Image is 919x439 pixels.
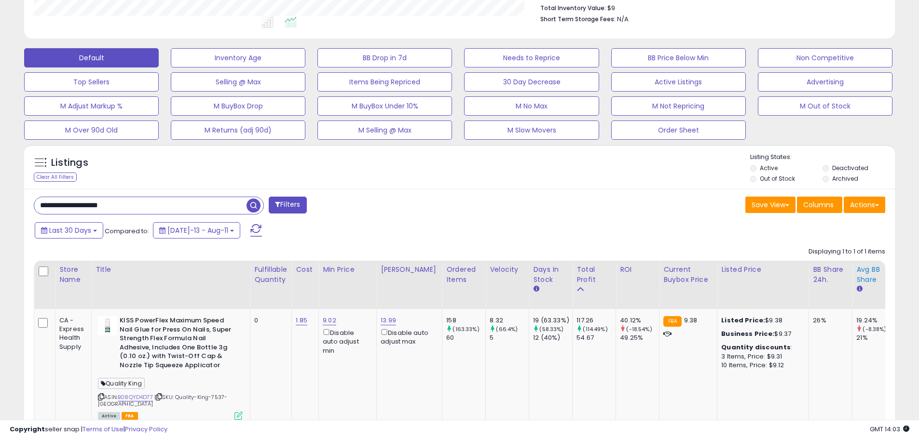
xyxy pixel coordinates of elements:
b: Business Price: [721,329,774,338]
button: Filters [269,197,306,213]
button: Last 30 Days [35,222,103,239]
div: [PERSON_NAME] [381,265,438,275]
div: $9.38 [721,316,801,325]
a: 1.85 [296,316,307,325]
div: Ordered Items [446,265,481,285]
small: (-8.38%) [863,325,886,333]
button: M Over 90d Old [24,120,159,140]
button: Items Being Repriced [317,72,452,92]
small: (58.33%) [539,325,563,333]
small: Days In Stock. [533,285,539,293]
div: BB Share 24h. [813,265,848,285]
div: 21% [856,333,895,342]
small: (163.33%) [453,325,479,333]
button: Active Listings [611,72,746,92]
div: 0 [254,316,284,325]
div: Disable auto adjust max [381,327,435,346]
b: Total Inventory Value: [540,4,606,12]
div: Clear All Filters [34,173,77,182]
div: Min Price [323,265,372,275]
div: : [721,343,801,352]
h5: Listings [51,156,88,170]
button: M Slow Movers [464,120,599,140]
div: Fulfillable Quantity [254,265,288,285]
div: 158 [446,316,485,325]
span: [DATE]-13 - Aug-11 [167,226,228,235]
button: Needs to Reprice [464,48,599,67]
label: Out of Stock [760,174,795,183]
span: 2025-09-11 14:03 GMT [870,425,909,434]
button: Non Competitive [758,48,892,67]
div: Displaying 1 to 1 of 1 items [809,247,885,256]
button: M Not Repricing [611,96,746,116]
div: Listed Price [721,265,805,275]
div: 49.25% [620,333,659,342]
div: 26% [813,316,845,325]
small: FBA [663,316,681,327]
span: N/A [617,14,629,24]
img: 31HIFR1NspL._SL40_.jpg [98,316,117,335]
strong: Copyright [10,425,45,434]
span: | SKU: Quality-King-7537-[GEOGRAPHIC_DATA] [98,393,227,408]
div: Avg BB Share [856,265,892,285]
small: (66.4%) [496,325,518,333]
small: (-18.54%) [626,325,652,333]
span: Compared to: [105,226,149,236]
div: 19 (63.33%) [533,316,572,325]
button: Advertising [758,72,892,92]
span: Last 30 Days [49,226,91,235]
div: 54.67 [576,333,616,342]
button: Actions [844,197,885,213]
div: CA - Express Health Supply [59,316,84,351]
div: Total Profit [576,265,612,285]
button: Columns [797,197,842,213]
div: 19.24% [856,316,895,325]
div: 10 Items, Price: $9.12 [721,361,801,370]
div: Velocity [490,265,525,275]
button: BB Drop in 7d [317,48,452,67]
div: ROI [620,265,655,275]
b: Short Term Storage Fees: [540,15,616,23]
label: Active [760,164,778,172]
button: M BuyBox Drop [171,96,305,116]
div: seller snap | | [10,425,167,434]
button: M No Max [464,96,599,116]
button: BB Price Below Min [611,48,746,67]
p: Listing States: [750,153,895,162]
button: M Selling @ Max [317,120,452,140]
div: 60 [446,333,485,342]
span: Columns [803,200,834,210]
div: Title [96,265,246,275]
b: Quantity discounts [721,343,791,352]
a: Privacy Policy [125,425,167,434]
button: Order Sheet [611,120,746,140]
label: Archived [832,174,858,183]
label: Deactivated [832,164,868,172]
div: 117.26 [576,316,616,325]
span: Quality King [98,378,145,389]
a: Terms of Use [82,425,123,434]
li: $9 [540,1,878,13]
div: 8.32 [490,316,529,325]
button: [DATE]-13 - Aug-11 [153,222,240,239]
a: 13.99 [381,316,396,325]
small: Avg BB Share. [856,285,862,293]
div: $9.37 [721,330,801,338]
button: M Out of Stock [758,96,892,116]
button: M Adjust Markup % [24,96,159,116]
div: 12 (40%) [533,333,572,342]
span: 9.38 [684,316,698,325]
a: B08QYD4D77 [118,393,153,401]
div: 5 [490,333,529,342]
button: M Returns (adj 90d) [171,120,305,140]
small: (114.49%) [583,325,607,333]
button: Top Sellers [24,72,159,92]
button: Save View [745,197,796,213]
div: Current Buybox Price [663,265,713,285]
div: Cost [296,265,315,275]
div: Store Name [59,265,87,285]
button: 30 Day Decrease [464,72,599,92]
button: Selling @ Max [171,72,305,92]
button: Default [24,48,159,67]
div: 40.12% [620,316,659,325]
